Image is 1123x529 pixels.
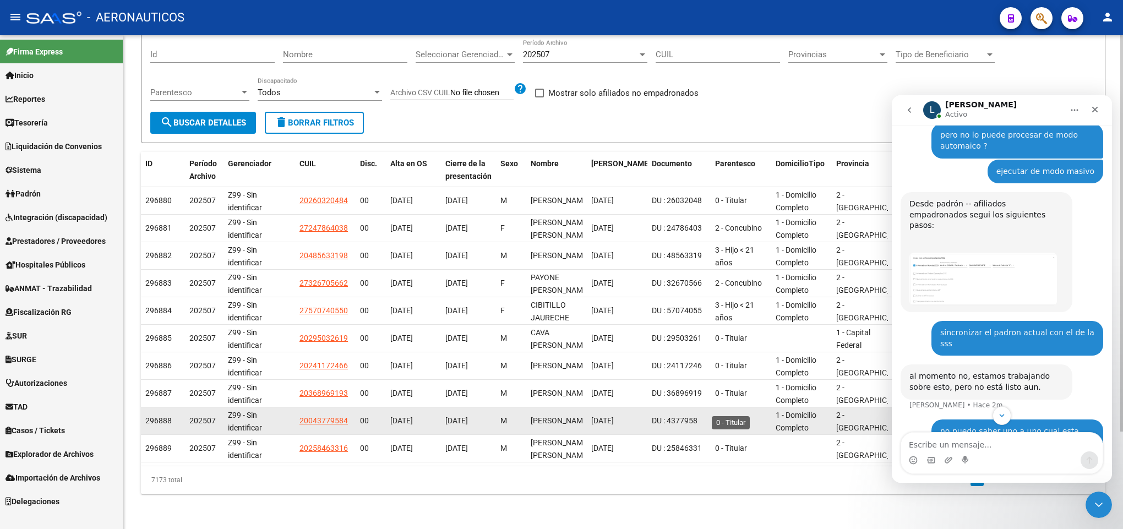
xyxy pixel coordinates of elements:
[776,356,816,377] span: 1 - Domicilio Completo
[788,50,877,59] span: Provincias
[390,196,413,205] span: [DATE]
[445,196,468,205] span: [DATE]
[715,246,754,267] span: 3 - Hijo < 21 años
[145,416,172,425] span: 296888
[715,279,762,287] span: 2 - Concubino
[360,304,381,317] div: 00
[500,416,507,425] span: M
[946,474,967,486] a: go to previous page
[836,356,911,377] span: 2 - [GEOGRAPHIC_DATA]
[587,152,647,188] datatable-header-cell: Fecha Nac.
[836,190,911,212] span: 2 - [GEOGRAPHIC_DATA]
[445,279,468,287] span: [DATE]
[836,411,911,432] span: 2 - [GEOGRAPHIC_DATA]
[6,282,92,295] span: ANMAT - Trazabilidad
[6,377,67,389] span: Autorizaciones
[514,82,527,95] mat-icon: help
[6,235,106,247] span: Prestadores / Proveedores
[531,251,590,260] span: [PERSON_NAME]
[6,424,65,437] span: Casos / Tickets
[711,152,771,188] datatable-header-cell: Parentesco
[386,152,441,188] datatable-header-cell: Alta en OS
[1086,492,1112,518] iframe: Intercom live chat
[299,159,316,168] span: CUIL
[228,328,262,350] span: Z99 - Sin identificar
[836,273,911,295] span: 2 - [GEOGRAPHIC_DATA]
[445,361,468,370] span: [DATE]
[223,152,295,188] datatable-header-cell: Gerenciador
[591,389,614,397] span: [DATE]
[6,495,59,508] span: Delegaciones
[299,251,348,260] span: 20485633198
[441,152,496,188] datatable-header-cell: Cierre de la presentación
[591,306,614,315] span: [DATE]
[390,88,450,97] span: Archivo CSV CUIL
[360,415,381,427] div: 00
[189,223,216,232] span: 202507
[145,159,152,168] span: ID
[776,273,816,295] span: 1 - Domicilio Completo
[145,361,172,370] span: 296886
[836,301,911,322] span: 2 - [GEOGRAPHIC_DATA]
[145,251,172,260] span: 296882
[1053,474,1074,486] a: go to next page
[892,95,1112,483] iframe: Intercom live chat
[390,279,413,287] span: [DATE]
[228,438,262,460] span: Z99 - Sin identificar
[496,152,526,188] datatable-header-cell: Sexo
[390,306,413,315] span: [DATE]
[715,416,747,425] span: 0 - Titular
[299,416,348,425] span: 20043779584
[258,88,281,97] span: Todos
[356,152,386,188] datatable-header-cell: Disc.
[591,444,614,452] span: [DATE]
[299,223,348,232] span: 27247864038
[275,116,288,129] mat-icon: delete
[531,301,590,335] span: CIBITILLO JAURECHE [PERSON_NAME]
[360,277,381,290] div: 00
[189,251,216,260] span: 202507
[299,196,348,205] span: 20260320484
[652,251,702,260] span: DU : 48563319
[500,279,505,287] span: F
[445,223,468,232] span: [DATE]
[228,411,262,432] span: Z99 - Sin identificar
[591,416,614,425] span: [DATE]
[185,152,223,188] datatable-header-cell: Período Archivo
[445,306,468,315] span: [DATE]
[6,330,27,342] span: SUR
[390,361,413,370] span: [DATE]
[145,306,172,315] span: 296884
[531,328,590,350] span: CAVA [PERSON_NAME]
[1101,10,1114,24] mat-icon: person
[160,116,173,129] mat-icon: search
[390,416,413,425] span: [DATE]
[160,118,246,128] span: Buscar Detalles
[145,279,172,287] span: 296883
[647,152,711,188] datatable-header-cell: Documento
[652,306,702,315] span: DU : 57074055
[295,152,356,188] datatable-header-cell: CUIL
[445,334,468,342] span: [DATE]
[390,444,413,452] span: [DATE]
[145,223,172,232] span: 296881
[360,159,377,168] span: Disc.
[652,223,702,232] span: DU : 24786403
[836,383,911,405] span: 2 - [GEOGRAPHIC_DATA]
[500,159,518,168] span: Sexo
[500,251,507,260] span: M
[531,273,590,295] span: PAYONE [PERSON_NAME]
[416,50,505,59] span: Seleccionar Gerenciador
[228,190,262,212] span: Z99 - Sin identificar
